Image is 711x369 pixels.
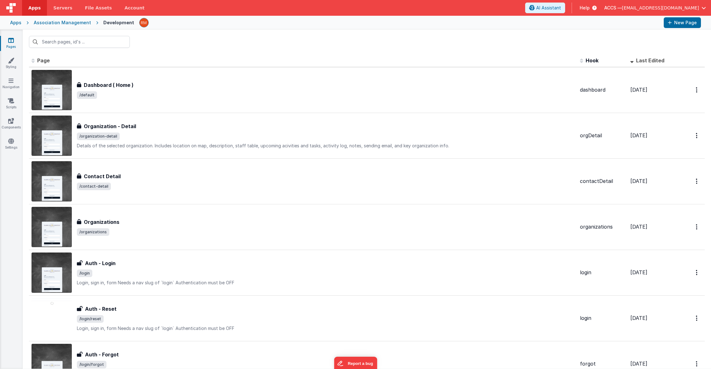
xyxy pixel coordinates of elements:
img: 1e10b08f9103151d1000344c2f9be56b [140,18,148,27]
span: Servers [53,5,72,11]
h3: Organization - Detail [84,122,136,130]
button: Options [692,220,702,233]
span: [DATE] [630,178,647,184]
div: dashboard [580,86,625,94]
span: [EMAIL_ADDRESS][DOMAIN_NAME] [622,5,699,11]
span: Page [37,57,50,64]
span: /organizations [77,228,109,236]
span: [DATE] [630,315,647,321]
p: Login, sign in, form Needs a nav slug of `login` Authentication must be OFF [77,325,575,332]
span: File Assets [85,5,112,11]
h3: Auth - Forgot [85,351,119,358]
div: forgot [580,360,625,367]
h3: Dashboard ( Home ) [84,81,134,89]
span: /login/reset [77,315,104,323]
button: Options [692,312,702,325]
button: Options [692,83,702,96]
button: Options [692,175,702,188]
button: Options [692,129,702,142]
div: contactDetail [580,178,625,185]
span: Last Edited [636,57,664,64]
span: ACCS — [604,5,622,11]
button: Options [692,266,702,279]
p: Details of the selected organization. Includes location on map, description, staff table, upcomin... [77,143,575,149]
h3: Auth - Reset [85,305,117,313]
h3: Auth - Login [85,259,116,267]
div: Development [103,20,134,26]
h3: Contact Detail [84,173,121,180]
input: Search pages, id's ... [29,36,130,48]
span: [DATE] [630,269,647,275]
span: Help [580,5,590,11]
span: /login/forgot [77,361,106,368]
span: [DATE] [630,360,647,367]
span: Apps [28,5,41,11]
button: ACCS — [EMAIL_ADDRESS][DOMAIN_NAME] [604,5,706,11]
span: Hook [586,57,599,64]
p: Login, sign in, form Needs a nav slug of `login` Authentication must be OFF [77,280,575,286]
button: AI Assistant [525,3,565,13]
div: orgDetail [580,132,625,139]
span: [DATE] [630,87,647,93]
button: New Page [664,17,701,28]
span: /login [77,270,92,277]
span: /default [77,91,97,99]
span: /organization-detail [77,133,120,140]
h3: Organizations [84,218,119,226]
div: organizations [580,223,625,230]
div: login [580,269,625,276]
span: /contact-detail [77,183,111,190]
div: Apps [10,20,21,26]
span: AI Assistant [536,5,561,11]
span: [DATE] [630,224,647,230]
span: [DATE] [630,132,647,139]
div: login [580,315,625,322]
div: Association Management [34,20,91,26]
